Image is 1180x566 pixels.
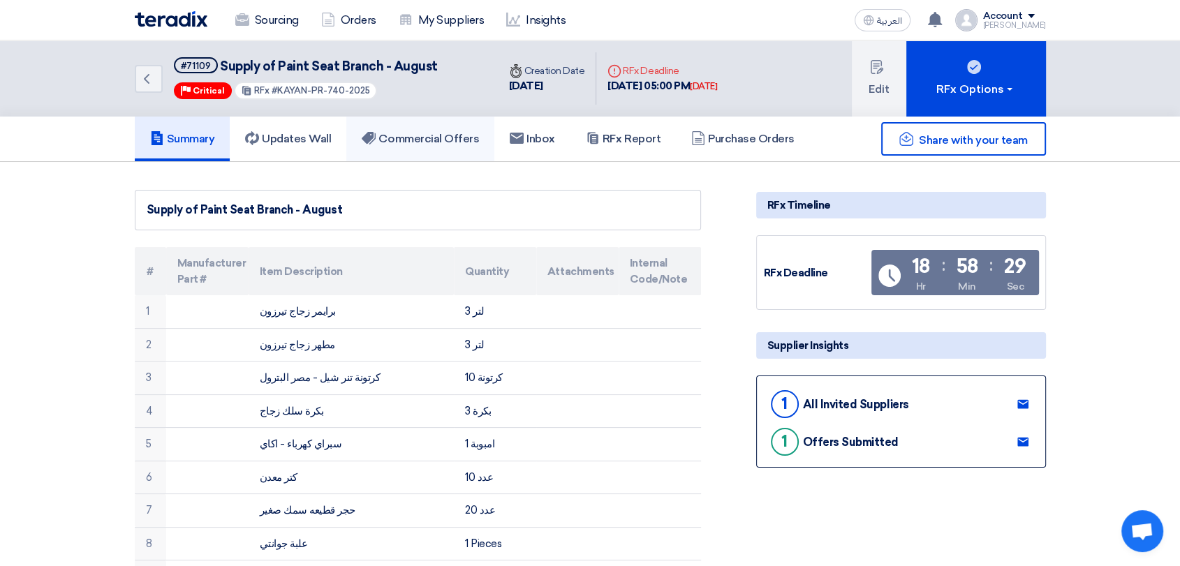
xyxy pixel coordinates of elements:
td: 8 [135,527,166,560]
td: سبراي كهرباء - اكاي [249,428,454,461]
h5: Updates Wall [245,132,331,146]
td: مطهر زجاج تيرزون [249,328,454,362]
div: RFx Timeline [756,192,1046,218]
td: 3 لتر [454,295,536,328]
div: Account [983,10,1023,22]
a: Summary [135,117,230,161]
button: Edit [852,40,906,117]
th: Item Description [249,247,454,295]
span: RFx [254,85,270,96]
div: RFx Options [936,81,1015,98]
td: 1 Pieces [454,527,536,560]
th: Internal Code/Note [619,247,701,295]
th: Manufacturer Part # [166,247,249,295]
a: Commercial Offers [346,117,494,161]
div: Hr [916,279,926,294]
a: Insights [495,5,577,36]
td: علبة جوانتي [249,527,454,560]
div: [PERSON_NAME] [983,22,1046,29]
div: 1 [771,428,799,456]
td: 7 [135,494,166,528]
span: العربية [877,16,902,26]
a: Inbox [494,117,570,161]
td: 3 بكرة [454,394,536,428]
td: 10 عدد [454,461,536,494]
td: بكرة سلك زجاج [249,394,454,428]
td: برايمر زجاج تيرزون [249,295,454,328]
a: Orders [310,5,388,36]
div: Supplier Insights [756,332,1046,359]
div: : [989,253,993,278]
h5: Commercial Offers [362,132,479,146]
th: Quantity [454,247,536,295]
span: Share with your team [919,133,1027,147]
span: Supply of Paint Seat Branch - August [220,59,438,74]
div: #71109 [181,61,211,70]
div: 29 [1004,257,1026,276]
h5: Inbox [510,132,555,146]
a: Updates Wall [230,117,346,161]
span: #KAYAN-PR-740-2025 [272,85,370,96]
img: Teradix logo [135,11,207,27]
h5: Summary [150,132,215,146]
div: All Invited Suppliers [803,398,909,411]
th: Attachments [536,247,619,295]
td: 3 لتر [454,328,536,362]
h5: RFx Report [586,132,661,146]
td: 20 عدد [454,494,536,528]
h5: Purchase Orders [691,132,795,146]
button: العربية [855,9,910,31]
a: My Suppliers [388,5,495,36]
h5: Supply of Paint Seat Branch - August [174,57,438,75]
td: حجر قطيعه سمك صغير [249,494,454,528]
div: Offers Submitted [803,435,899,449]
a: Open chat [1121,510,1163,552]
div: Creation Date [509,64,585,78]
div: RFx Deadline [607,64,717,78]
a: RFx Report [570,117,676,161]
div: 58 [956,257,978,276]
div: 18 [912,257,930,276]
div: Sec [1006,279,1024,294]
td: 2 [135,328,166,362]
td: 3 [135,362,166,395]
a: Sourcing [224,5,310,36]
div: 1 [771,390,799,418]
td: كرتونة تنر شيل - مصر البترول [249,362,454,395]
td: 10 كرتونة [454,362,536,395]
th: # [135,247,166,295]
img: profile_test.png [955,9,978,31]
div: [DATE] [509,78,585,94]
td: كتر معدن [249,461,454,494]
div: Supply of Paint Seat Branch - August [147,202,689,218]
td: 5 [135,428,166,461]
td: 1 امبوبة [454,428,536,461]
div: : [941,253,945,278]
td: 1 [135,295,166,328]
div: [DATE] 05:00 PM [607,78,717,94]
div: [DATE] [690,80,717,94]
a: Purchase Orders [676,117,810,161]
button: RFx Options [906,40,1046,117]
td: 4 [135,394,166,428]
td: 6 [135,461,166,494]
div: RFx Deadline [764,265,869,281]
div: Min [958,279,976,294]
span: Critical [193,86,225,96]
